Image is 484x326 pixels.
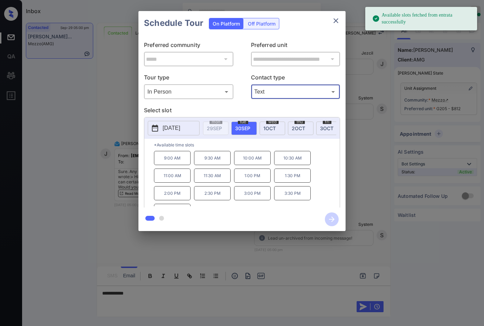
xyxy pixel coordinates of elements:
[194,151,231,165] p: 9:30 AM
[263,125,276,131] span: 1 OCT
[144,106,340,117] p: Select slot
[234,186,271,200] p: 3:00 PM
[323,120,331,124] span: fri
[235,125,250,131] span: 30 SEP
[154,186,191,200] p: 2:00 PM
[316,122,342,135] div: date-select
[274,186,311,200] p: 3:30 PM
[146,86,232,97] div: In Person
[163,124,180,132] p: [DATE]
[144,73,233,84] p: Tour type
[274,169,311,183] p: 1:30 PM
[266,120,279,124] span: wed
[154,151,191,165] p: 9:00 AM
[154,204,191,218] p: 4:00 PM
[234,151,271,165] p: 10:00 AM
[288,122,313,135] div: date-select
[372,9,472,28] div: Available slots fetched from entrata successfully
[274,151,311,165] p: 10:30 AM
[251,73,340,84] p: Contact type
[209,18,243,29] div: On Platform
[154,169,191,183] p: 11:00 AM
[154,139,340,151] p: *Available time slots
[148,121,200,135] button: [DATE]
[329,14,343,28] button: close
[260,122,285,135] div: date-select
[294,120,305,124] span: thu
[238,120,248,124] span: tue
[144,41,233,52] p: Preferred community
[292,125,305,131] span: 2 OCT
[253,86,339,97] div: Text
[251,41,340,52] p: Preferred unit
[194,169,231,183] p: 11:30 AM
[321,210,343,228] button: btn-next
[244,18,279,29] div: Off Platform
[320,125,333,131] span: 3 OCT
[234,169,271,183] p: 1:00 PM
[138,11,209,35] h2: Schedule Tour
[194,186,231,200] p: 2:30 PM
[231,122,257,135] div: date-select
